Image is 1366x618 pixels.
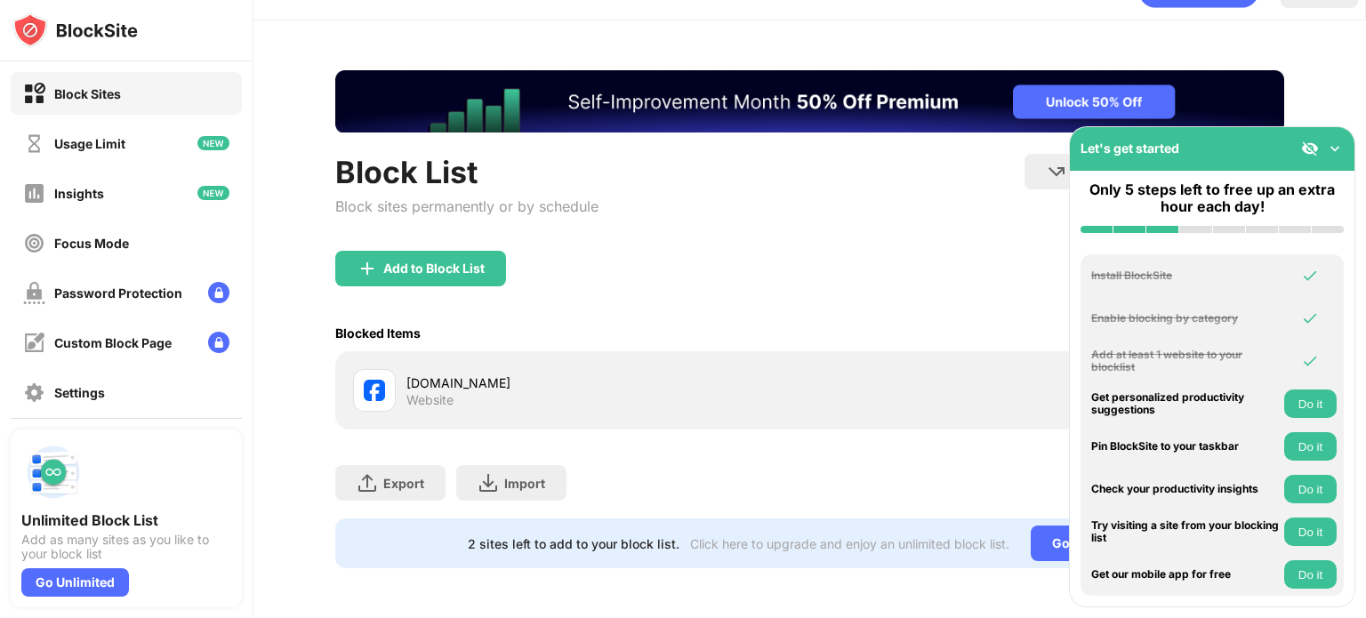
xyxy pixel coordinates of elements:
div: Add at least 1 website to your blocklist [1091,349,1280,374]
button: Do it [1284,432,1337,461]
div: Password Protection [54,285,182,301]
iframe: Banner [335,70,1284,132]
img: logo-blocksite.svg [12,12,138,48]
div: Block List [335,154,599,190]
button: Do it [1284,518,1337,546]
img: lock-menu.svg [208,332,229,353]
img: omni-setup-toggle.svg [1326,140,1344,157]
div: Let's get started [1081,140,1179,156]
div: Usage Limit [54,136,125,151]
div: Try visiting a site from your blocking list [1091,519,1280,545]
img: customize-block-page-off.svg [23,332,45,354]
div: Settings [54,385,105,400]
div: Get personalized productivity suggestions [1091,391,1280,417]
button: Do it [1284,560,1337,589]
img: omni-check.svg [1301,309,1319,327]
div: Block sites permanently or by schedule [335,197,599,215]
div: Custom Block Page [54,335,172,350]
div: Click here to upgrade and enjoy an unlimited block list. [690,536,1009,551]
img: settings-off.svg [23,381,45,404]
img: new-icon.svg [197,136,229,150]
div: Block Sites [54,86,121,101]
div: Insights [54,186,104,201]
div: Enable blocking by category [1091,312,1280,325]
img: time-usage-off.svg [23,132,45,155]
div: Only 5 steps left to free up an extra hour each day! [1081,181,1344,215]
div: Go Unlimited [1031,526,1153,561]
button: Do it [1284,475,1337,503]
div: 2 sites left to add to your block list. [468,536,679,551]
img: password-protection-off.svg [23,282,45,304]
img: push-block-list.svg [21,440,85,504]
div: Focus Mode [54,236,129,251]
div: Get our mobile app for free [1091,568,1280,581]
div: Export [383,476,424,491]
img: omni-check.svg [1301,352,1319,370]
div: Check your productivity insights [1091,483,1280,495]
div: [DOMAIN_NAME] [406,373,809,392]
img: new-icon.svg [197,186,229,200]
img: block-on.svg [23,83,45,105]
div: Unlimited Block List [21,511,231,529]
img: favicons [364,380,385,401]
div: Go Unlimited [21,568,129,597]
img: eye-not-visible.svg [1301,140,1319,157]
img: omni-check.svg [1301,267,1319,285]
div: Install BlockSite [1091,269,1280,282]
div: Add to Block List [383,261,485,276]
img: focus-off.svg [23,232,45,254]
div: Import [504,476,545,491]
div: Website [406,392,454,408]
div: Pin BlockSite to your taskbar [1091,440,1280,453]
button: Do it [1284,389,1337,418]
div: Add as many sites as you like to your block list [21,533,231,561]
img: lock-menu.svg [208,282,229,303]
div: Blocked Items [335,325,421,341]
img: insights-off.svg [23,182,45,205]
